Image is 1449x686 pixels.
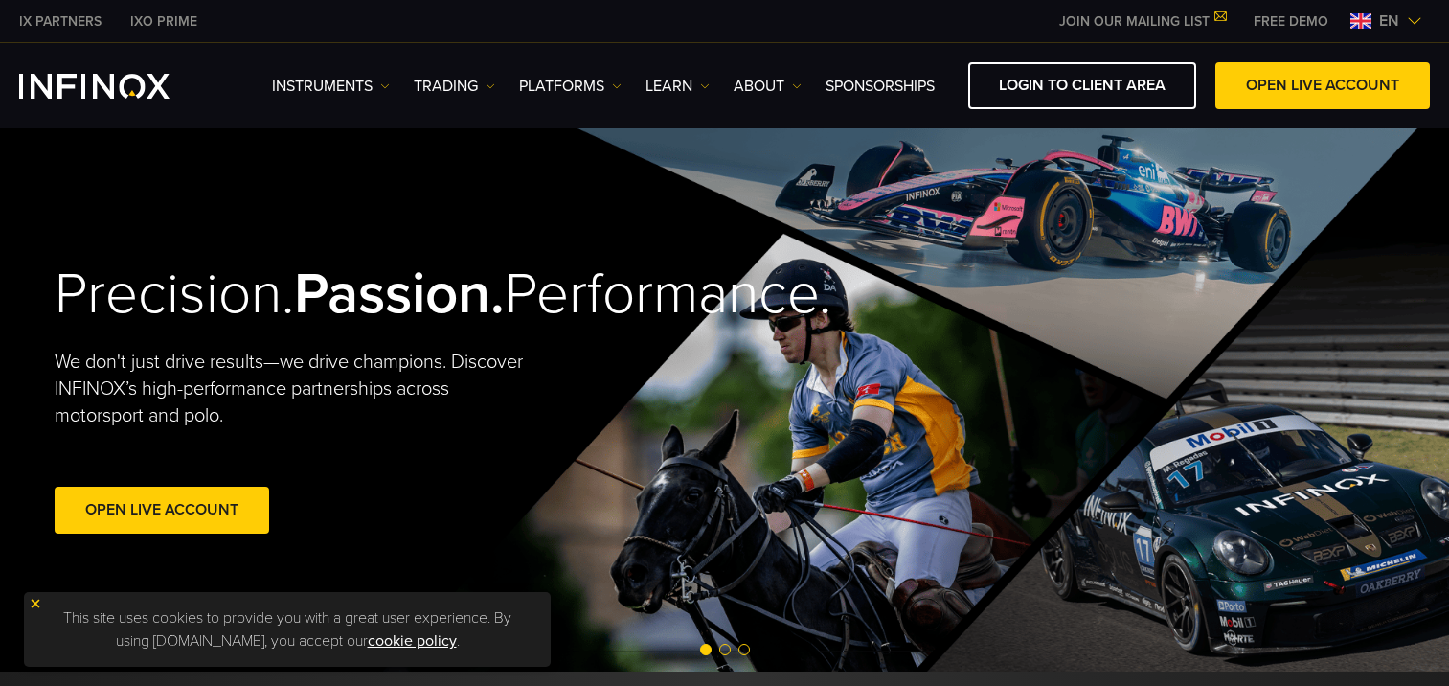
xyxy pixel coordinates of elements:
[294,260,505,329] strong: Passion.
[116,11,212,32] a: INFINOX
[734,75,802,98] a: ABOUT
[272,75,390,98] a: Instruments
[1045,13,1239,30] a: JOIN OUR MAILING LIST
[700,644,712,655] span: Go to slide 1
[55,487,269,534] a: Open Live Account
[519,75,622,98] a: PLATFORMS
[738,644,750,655] span: Go to slide 3
[1371,10,1407,33] span: en
[368,631,457,651] a: cookie policy
[645,75,710,98] a: Learn
[19,74,215,99] a: INFINOX Logo
[968,62,1196,109] a: LOGIN TO CLIENT AREA
[826,75,935,98] a: SPONSORSHIPS
[719,644,731,655] span: Go to slide 2
[55,260,658,330] h2: Precision. Performance.
[1215,62,1430,109] a: OPEN LIVE ACCOUNT
[414,75,495,98] a: TRADING
[1239,11,1343,32] a: INFINOX MENU
[34,602,541,657] p: This site uses cookies to provide you with a great user experience. By using [DOMAIN_NAME], you a...
[5,11,116,32] a: INFINOX
[55,349,537,429] p: We don't just drive results—we drive champions. Discover INFINOX’s high-performance partnerships ...
[29,597,42,610] img: yellow close icon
